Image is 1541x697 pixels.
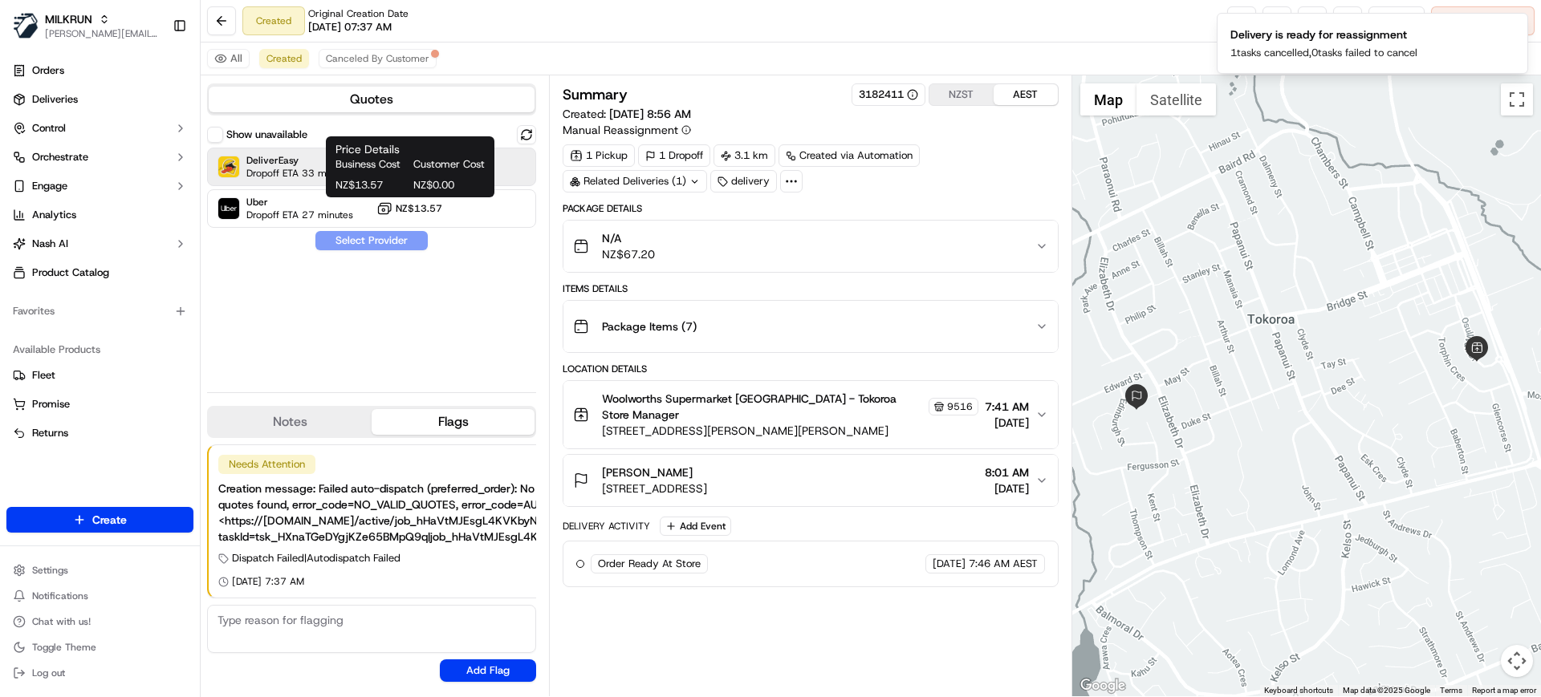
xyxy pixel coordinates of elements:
[933,557,966,571] span: [DATE]
[969,557,1038,571] span: 7:46 AM AEST
[609,107,691,121] span: [DATE] 8:56 AM
[16,153,45,182] img: 1736555255976-a54dd68f-1ca7-489b-9aae-adbdc363a1c4
[929,84,994,105] button: NZST
[335,141,485,157] h1: Price Details
[55,153,263,169] div: Start new chat
[6,115,193,141] button: Control
[6,363,193,388] button: Fleet
[45,27,160,40] button: [PERSON_NAME][EMAIL_ADDRESS][DOMAIN_NAME]
[13,13,39,38] img: MILKRUN
[1440,686,1462,695] a: Terms (opens in new tab)
[6,610,193,633] button: Chat with us!
[602,246,655,262] span: NZ$67.20
[209,409,372,435] button: Notes
[1501,645,1533,677] button: Map camera controls
[45,11,92,27] button: MILKRUN
[113,271,194,284] a: Powered byPylon
[226,128,307,142] label: Show unavailable
[563,520,650,533] div: Delivery Activity
[136,234,148,247] div: 💻
[563,170,707,192] div: Related Deliveries (1)
[32,121,66,136] span: Control
[1076,675,1129,696] a: Open this area in Google Maps (opens a new window)
[372,409,535,435] button: Flags
[232,551,400,565] span: Dispatch Failed | Autodispatch Failed
[985,415,1029,431] span: [DATE]
[246,167,353,180] span: Dropoff ETA 33 minutes
[218,455,315,474] div: Needs Attention
[1472,686,1536,695] a: Report a map error
[602,480,707,496] span: [STREET_ADDRESS]
[32,265,109,280] span: Product Catalog
[779,144,920,167] a: Created via Automation
[246,209,353,221] span: Dropoff ETA 27 minutes
[32,63,64,78] span: Orders
[160,272,194,284] span: Pylon
[42,103,289,120] input: Got a question? Start typing here...
[129,226,264,255] a: 💻API Documentation
[32,615,91,628] span: Chat with us!
[6,298,193,324] div: Favorites
[563,282,1058,295] div: Items Details
[440,659,536,682] button: Add Flag
[638,144,710,167] div: 1 Dropoff
[714,144,775,167] div: 3.1 km
[6,585,193,607] button: Notifications
[6,6,166,45] button: MILKRUNMILKRUN[PERSON_NAME][EMAIL_ADDRESS][DOMAIN_NAME]
[335,178,407,192] span: NZ$13.57
[246,154,353,167] span: DeliverEasy
[563,122,691,138] button: Manual Reassignment
[985,464,1029,480] span: 8:01 AM
[32,564,68,577] span: Settings
[92,512,127,528] span: Create
[6,202,193,228] a: Analytics
[602,391,925,423] span: Woolworths Supermarket [GEOGRAPHIC_DATA] - Tokoroa Store Manager
[32,237,68,251] span: Nash AI
[563,363,1058,375] div: Location Details
[326,52,429,65] span: Canceled By Customer
[6,559,193,582] button: Settings
[602,423,978,439] span: [STREET_ADDRESS][PERSON_NAME][PERSON_NAME]
[598,557,701,571] span: Order Ready At Store
[32,208,76,222] span: Analytics
[218,198,239,219] img: Uber
[32,150,88,164] span: Orchestrate
[32,590,88,602] span: Notifications
[563,301,1057,352] button: Package Items (7)
[6,391,193,417] button: Promise
[6,636,193,659] button: Toggle Theme
[6,173,193,199] button: Engage
[563,87,628,102] h3: Summary
[218,156,239,177] img: DeliverEasy
[32,641,96,654] span: Toggle Theme
[207,49,250,68] button: All
[396,202,442,215] span: NZ$13.57
[246,196,353,209] span: Uber
[13,426,187,440] a: Returns
[6,507,193,533] button: Create
[10,226,129,255] a: 📗Knowledge Base
[563,106,691,122] span: Created:
[6,58,193,83] a: Orders
[563,455,1057,506] button: [PERSON_NAME][STREET_ADDRESS]8:01 AM[DATE]
[985,480,1029,496] span: [DATE]
[563,202,1058,215] div: Package Details
[413,157,485,172] span: Customer Cost
[1076,675,1129,696] img: Google
[273,158,292,177] button: Start new chat
[985,399,1029,415] span: 7:41 AM
[218,480,748,545] div: Creation message: Failed auto-dispatch (preferred_order): No provider satisfied requirements: No ...
[32,426,68,440] span: Returns
[602,464,693,480] span: [PERSON_NAME]
[1343,686,1430,695] span: Map data ©2025 Google
[266,52,302,65] span: Created
[1230,46,1417,60] p: 1 tasks cancelled, 0 tasks failed to cancel
[1080,83,1136,115] button: Show street map
[152,233,258,249] span: API Documentation
[55,169,203,182] div: We're available if you need us!
[602,230,655,246] span: N/A
[859,87,918,102] button: 3182411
